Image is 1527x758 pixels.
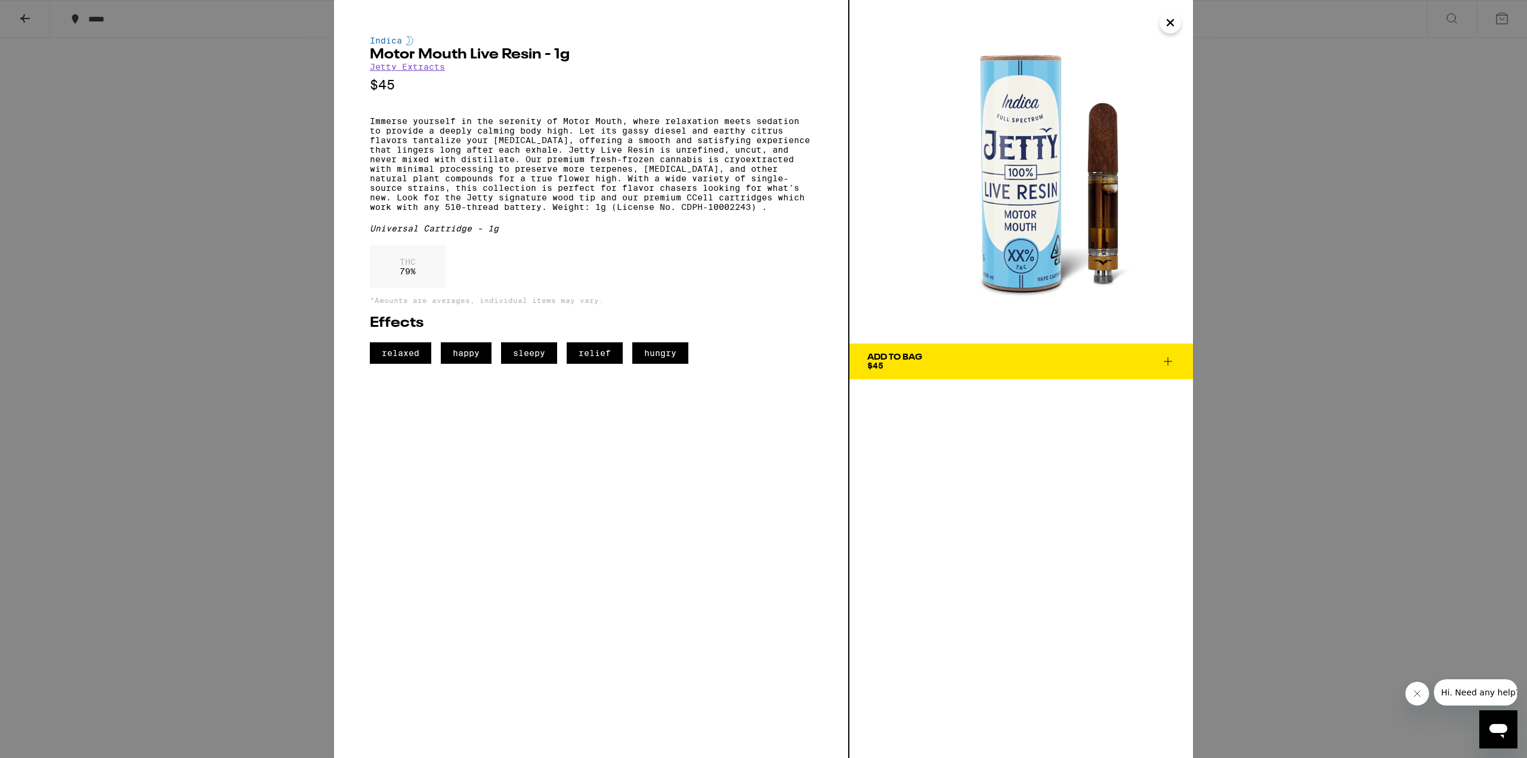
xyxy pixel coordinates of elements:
span: sleepy [501,342,557,364]
p: *Amounts are averages, individual items may vary. [370,296,812,304]
span: hungry [632,342,688,364]
h2: Motor Mouth Live Resin - 1g [370,48,812,62]
p: $45 [370,78,812,92]
div: Indica [370,36,812,45]
span: happy [441,342,492,364]
div: Universal Cartridge - 1g [370,224,812,233]
img: indicaColor.svg [406,36,413,45]
h2: Effects [370,316,812,330]
iframe: Message from company [1434,679,1517,706]
p: THC [400,257,416,267]
div: Add To Bag [867,353,922,361]
a: Jetty Extracts [370,62,445,72]
button: Add To Bag$45 [849,344,1193,379]
iframe: Button to launch messaging window [1479,710,1517,748]
span: $45 [867,361,883,370]
div: 79 % [370,245,446,288]
iframe: Close message [1405,682,1429,706]
span: Hi. Need any help? [7,8,86,18]
span: relief [567,342,623,364]
p: Immerse yourself in the serenity of Motor Mouth, where relaxation meets sedation to provide a dee... [370,116,812,212]
span: relaxed [370,342,431,364]
button: Close [1160,12,1181,33]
